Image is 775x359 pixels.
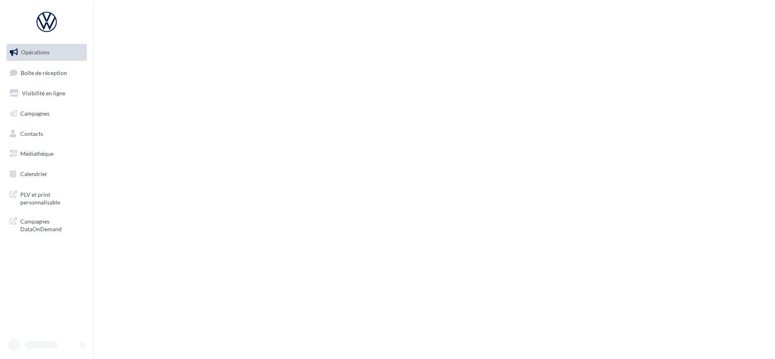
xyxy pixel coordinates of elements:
span: Opérations [21,49,50,56]
span: Campagnes [20,110,50,117]
span: Contacts [20,130,43,137]
a: PLV et print personnalisable [5,186,88,210]
a: Boîte de réception [5,64,88,82]
span: Visibilité en ligne [22,90,65,97]
a: Campagnes DataOnDemand [5,213,88,236]
a: Contacts [5,125,88,142]
a: Médiathèque [5,145,88,162]
span: PLV et print personnalisable [20,189,84,206]
span: Campagnes DataOnDemand [20,216,84,233]
span: Calendrier [20,170,47,177]
a: Visibilité en ligne [5,85,88,102]
span: Médiathèque [20,150,54,157]
a: Opérations [5,44,88,61]
span: Boîte de réception [21,69,67,76]
a: Calendrier [5,166,88,183]
a: Campagnes [5,105,88,122]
